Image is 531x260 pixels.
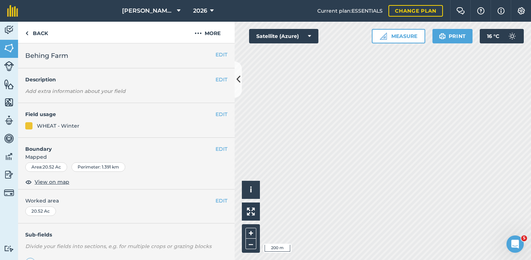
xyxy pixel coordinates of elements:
[505,29,519,43] img: svg+xml;base64,PD94bWwgdmVyc2lvbj0iMS4wIiBlbmNvZGluZz0idXRmLTgiPz4KPCEtLSBHZW5lcmF0b3I6IEFkb2JlIE...
[25,76,227,84] h4: Description
[25,51,68,61] span: Behing Farm
[4,169,14,180] img: svg+xml;base64,PD94bWwgdmVyc2lvbj0iMS4wIiBlbmNvZGluZz0idXRmLTgiPz4KPCEtLSBHZW5lcmF0b3I6IEFkb2JlIE...
[432,29,473,43] button: Print
[388,5,443,17] a: Change plan
[476,7,485,14] img: A question mark icon
[247,208,255,216] img: Four arrows, one pointing top left, one top right, one bottom right and the last bottom left
[517,7,526,14] img: A cog icon
[25,243,212,250] em: Divide your fields into sections, e.g. for multiple crops or grazing blocks
[317,7,383,15] span: Current plan : ESSENTIALS
[37,122,79,130] div: WHEAT - Winter
[439,32,446,41] img: svg+xml;base64,PHN2ZyB4bWxucz0iaHR0cDovL3d3dy53My5vcmcvMjAwMC9zdmciIHdpZHRoPSIxOSIgaGVpZ2h0PSIyNC...
[456,7,465,14] img: Two speech bubbles overlapping with the left bubble in the forefront
[25,110,216,118] h4: Field usage
[4,79,14,90] img: svg+xml;base64,PHN2ZyB4bWxucz0iaHR0cDovL3d3dy53My5vcmcvMjAwMC9zdmciIHdpZHRoPSI1NiIgaGVpZ2h0PSI2MC...
[245,239,256,249] button: –
[380,33,387,40] img: Ruler icon
[216,51,227,59] button: EDIT
[521,235,527,241] span: 5
[497,7,505,15] img: svg+xml;base64,PHN2ZyB4bWxucz0iaHR0cDovL3d3dy53My5vcmcvMjAwMC9zdmciIHdpZHRoPSIxNyIgaGVpZ2h0PSIxNy...
[4,151,14,162] img: svg+xml;base64,PD94bWwgdmVyc2lvbj0iMS4wIiBlbmNvZGluZz0idXRmLTgiPz4KPCEtLSBHZW5lcmF0b3I6IEFkb2JlIE...
[195,29,202,38] img: svg+xml;base64,PHN2ZyB4bWxucz0iaHR0cDovL3d3dy53My5vcmcvMjAwMC9zdmciIHdpZHRoPSIyMCIgaGVpZ2h0PSIyNC...
[4,43,14,54] img: svg+xml;base64,PHN2ZyB4bWxucz0iaHR0cDovL3d3dy53My5vcmcvMjAwMC9zdmciIHdpZHRoPSI1NiIgaGVpZ2h0PSI2MC...
[4,97,14,108] img: svg+xml;base64,PHN2ZyB4bWxucz0iaHR0cDovL3d3dy53My5vcmcvMjAwMC9zdmciIHdpZHRoPSI1NiIgaGVpZ2h0PSI2MC...
[25,88,126,94] em: Add extra information about your field
[250,185,252,194] span: i
[216,197,227,205] button: EDIT
[25,178,32,186] img: svg+xml;base64,PHN2ZyB4bWxucz0iaHR0cDovL3d3dy53My5vcmcvMjAwMC9zdmciIHdpZHRoPSIxOCIgaGVpZ2h0PSIyNC...
[4,25,14,35] img: svg+xml;base64,PD94bWwgdmVyc2lvbj0iMS4wIiBlbmNvZGluZz0idXRmLTgiPz4KPCEtLSBHZW5lcmF0b3I6IEFkb2JlIE...
[25,29,29,38] img: svg+xml;base64,PHN2ZyB4bWxucz0iaHR0cDovL3d3dy53My5vcmcvMjAwMC9zdmciIHdpZHRoPSI5IiBoZWlnaHQ9IjI0Ii...
[242,181,260,199] button: i
[216,145,227,153] button: EDIT
[18,153,235,161] span: Mapped
[245,228,256,239] button: +
[4,115,14,126] img: svg+xml;base64,PD94bWwgdmVyc2lvbj0iMS4wIiBlbmNvZGluZz0idXRmLTgiPz4KPCEtLSBHZW5lcmF0b3I6IEFkb2JlIE...
[4,245,14,252] img: svg+xml;base64,PD94bWwgdmVyc2lvbj0iMS4wIiBlbmNvZGluZz0idXRmLTgiPz4KPCEtLSBHZW5lcmF0b3I6IEFkb2JlIE...
[4,188,14,198] img: svg+xml;base64,PD94bWwgdmVyc2lvbj0iMS4wIiBlbmNvZGluZz0idXRmLTgiPz4KPCEtLSBHZW5lcmF0b3I6IEFkb2JlIE...
[18,138,216,153] h4: Boundary
[216,76,227,84] button: EDIT
[480,29,524,43] button: 16 °C
[372,29,425,43] button: Measure
[25,206,56,216] div: 20.52 Ac
[122,7,174,15] span: [PERSON_NAME] Farm Partnership
[193,7,207,15] span: 2026
[4,61,14,71] img: svg+xml;base64,PD94bWwgdmVyc2lvbj0iMS4wIiBlbmNvZGluZz0idXRmLTgiPz4KPCEtLSBHZW5lcmF0b3I6IEFkb2JlIE...
[25,197,227,205] span: Worked area
[18,231,235,239] h4: Sub-fields
[216,110,227,118] button: EDIT
[4,133,14,144] img: svg+xml;base64,PD94bWwgdmVyc2lvbj0iMS4wIiBlbmNvZGluZz0idXRmLTgiPz4KPCEtLSBHZW5lcmF0b3I6IEFkb2JlIE...
[18,22,55,43] a: Back
[487,29,499,43] span: 16 ° C
[7,5,18,17] img: fieldmargin Logo
[25,162,67,172] div: Area : 20.52 Ac
[180,22,235,43] button: More
[249,29,318,43] button: Satellite (Azure)
[25,178,69,186] button: View on map
[35,178,69,186] span: View on map
[506,235,524,253] iframe: Intercom live chat
[71,162,125,172] div: Perimeter : 1.391 km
